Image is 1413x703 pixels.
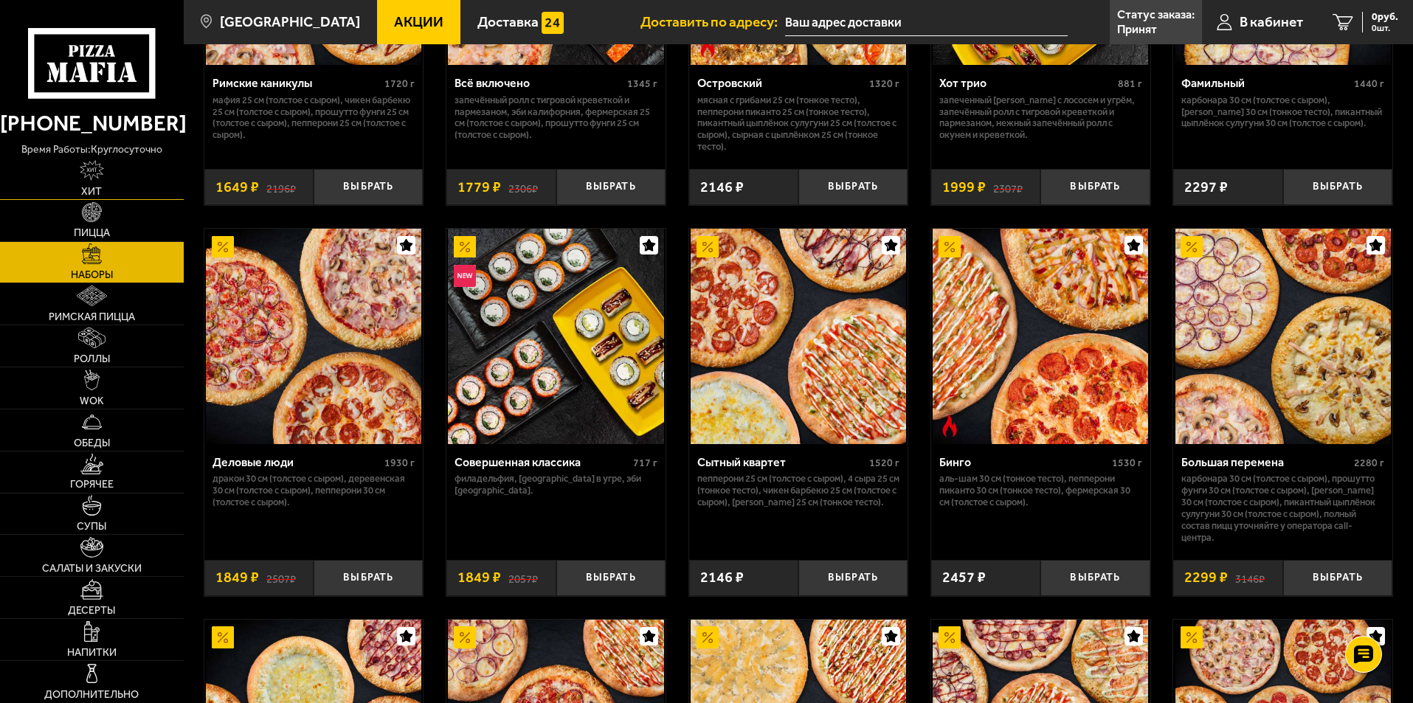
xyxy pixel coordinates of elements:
span: Акции [394,15,443,29]
div: Фамильный [1181,76,1350,90]
div: Деловые люди [213,455,381,469]
span: Пицца [74,228,110,238]
img: Совершенная классика [448,229,663,444]
p: Дракон 30 см (толстое с сыром), Деревенская 30 см (толстое с сыром), Пепперони 30 см (толстое с с... [213,473,415,508]
span: [GEOGRAPHIC_DATA] [220,15,360,29]
span: Хит [81,187,102,197]
span: 1530 г [1112,457,1142,469]
img: Новинка [454,265,476,287]
span: 1345 г [627,77,657,90]
button: Выбрать [798,169,908,205]
span: Десерты [68,606,115,616]
span: 2457 ₽ [942,570,986,585]
span: 1520 г [869,457,899,469]
s: 3146 ₽ [1235,570,1265,585]
img: Акционный [1181,236,1203,258]
span: 881 г [1118,77,1142,90]
a: АкционныйДеловые люди [204,229,424,444]
img: Сытный квартет [691,229,906,444]
img: Акционный [454,626,476,648]
img: Острое блюдо [697,36,719,58]
s: 2057 ₽ [508,570,538,585]
span: 1849 ₽ [215,570,259,585]
img: Акционный [697,626,719,648]
span: В кабинет [1240,15,1303,29]
span: 1779 ₽ [457,180,501,195]
div: Всё включено [455,76,623,90]
input: Ваш адрес доставки [785,9,1068,36]
img: Акционный [697,236,719,258]
button: Выбрать [314,169,423,205]
a: АкционныйОстрое блюдоБинго [931,229,1150,444]
img: Большая перемена [1175,229,1391,444]
span: Дополнительно [44,690,139,700]
s: 2307 ₽ [993,180,1023,195]
span: 2280 г [1354,457,1384,469]
p: Аль-Шам 30 см (тонкое тесто), Пепперони Пиканто 30 см (тонкое тесто), Фермерская 30 см (толстое с... [939,473,1142,508]
button: Выбрать [798,560,908,596]
img: Акционный [212,626,234,648]
div: Бинго [939,455,1108,469]
img: 15daf4d41897b9f0e9f617042186c801.svg [542,12,564,34]
div: Островский [697,76,866,90]
p: Статус заказа: [1117,9,1195,21]
button: Выбрать [1283,560,1392,596]
span: Горячее [70,479,114,490]
a: АкционныйБольшая перемена [1173,229,1392,444]
span: 717 г [633,457,657,469]
span: Салаты и закуски [42,564,142,574]
span: Наборы [71,270,113,280]
span: 1999 ₽ [942,180,986,195]
span: 2297 ₽ [1184,180,1228,195]
span: 2146 ₽ [700,180,744,195]
span: Обеды [74,438,110,449]
span: Римская пицца [49,312,135,322]
img: Острое блюдо [939,415,961,437]
span: 1720 г [384,77,415,90]
s: 2507 ₽ [266,570,296,585]
span: 1930 г [384,457,415,469]
span: Доставка [477,15,539,29]
span: 0 руб. [1372,12,1398,22]
p: Запеченный [PERSON_NAME] с лососем и угрём, Запечённый ролл с тигровой креветкой и пармезаном, Не... [939,94,1142,142]
button: Выбрать [314,560,423,596]
p: Филадельфия, [GEOGRAPHIC_DATA] в угре, Эби [GEOGRAPHIC_DATA]. [455,473,657,496]
div: Сытный квартет [697,455,866,469]
s: 2306 ₽ [508,180,538,195]
button: Выбрать [1040,560,1150,596]
s: 2196 ₽ [266,180,296,195]
span: 1440 г [1354,77,1384,90]
div: Большая перемена [1181,455,1350,469]
p: Карбонара 30 см (толстое с сыром), Прошутто Фунги 30 см (толстое с сыром), [PERSON_NAME] 30 см (т... [1181,473,1384,544]
span: Доставить по адресу: [640,15,785,29]
a: АкционныйНовинкаСовершенная классика [446,229,666,444]
span: 0 шт. [1372,24,1398,32]
p: Пепперони 25 см (толстое с сыром), 4 сыра 25 см (тонкое тесто), Чикен Барбекю 25 см (толстое с сы... [697,473,900,508]
p: Принят [1117,24,1157,35]
div: Римские каникулы [213,76,381,90]
button: Выбрать [556,169,666,205]
img: Деловые люди [206,229,421,444]
span: 2299 ₽ [1184,570,1228,585]
span: 1320 г [869,77,899,90]
span: WOK [80,396,104,406]
p: Карбонара 30 см (толстое с сыром), [PERSON_NAME] 30 см (тонкое тесто), Пикантный цыплёнок сулугун... [1181,94,1384,130]
img: Акционный [1181,626,1203,648]
span: Напитки [67,648,117,658]
p: Мясная с грибами 25 см (тонкое тесто), Пепперони Пиканто 25 см (тонкое тесто), Пикантный цыплёнок... [697,94,900,153]
span: 1849 ₽ [457,570,501,585]
span: 2146 ₽ [700,570,744,585]
div: Совершенная классика [455,455,629,469]
a: АкционныйСытный квартет [689,229,908,444]
button: Выбрать [1283,169,1392,205]
p: Запечённый ролл с тигровой креветкой и пармезаном, Эби Калифорния, Фермерская 25 см (толстое с сы... [455,94,657,142]
button: Выбрать [556,560,666,596]
img: Бинго [933,229,1148,444]
img: Акционный [454,236,476,258]
img: Акционный [212,236,234,258]
img: Акционный [939,236,961,258]
img: Акционный [939,626,961,648]
span: Супы [77,522,106,532]
div: Хот трио [939,76,1114,90]
span: Роллы [74,354,110,364]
